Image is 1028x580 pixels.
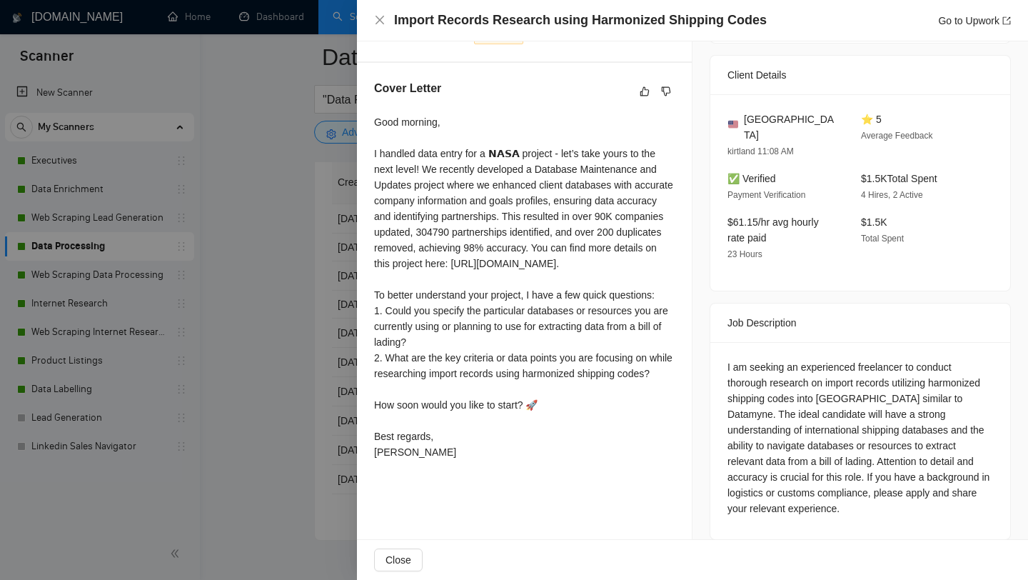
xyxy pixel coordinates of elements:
button: Close [374,549,423,571]
span: [GEOGRAPHIC_DATA] [744,111,838,143]
div: Client Details [727,56,993,94]
span: Payment Verification [727,190,805,200]
span: ⭐ 5 [861,114,882,125]
span: $1.5K [861,216,887,228]
span: ✅ Verified [727,173,776,184]
span: Type: [374,30,398,41]
h4: Import Records Research using Harmonized Shipping Codes [394,11,767,29]
span: kirtland 11:08 AM [727,146,794,156]
button: like [636,83,653,100]
div: Good morning, I handled data entry for a 𝗡𝗔𝗦𝗔 project - let’s take yours to the next level! We re... [374,114,675,460]
h5: Cover Letter [374,80,441,97]
div: Job Description [727,304,993,342]
img: 🇺🇸 [728,119,738,129]
button: Close [374,14,385,26]
span: export [1002,16,1011,25]
a: Go to Upworkexport [938,15,1011,26]
div: I am seeking an experienced freelancer to conduct thorough research on import records utilizing h... [727,359,993,516]
span: dislike [661,86,671,97]
span: like [640,86,650,97]
span: Average Feedback [861,131,933,141]
span: 4 Hires, 2 Active [861,190,923,200]
span: Close [385,552,411,568]
span: 23 Hours [727,249,762,259]
span: $61.15/hr avg hourly rate paid [727,216,819,244]
span: close [374,14,385,26]
span: Total Spent [861,234,904,244]
span: $1.5K Total Spent [861,173,937,184]
button: dislike [657,83,675,100]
